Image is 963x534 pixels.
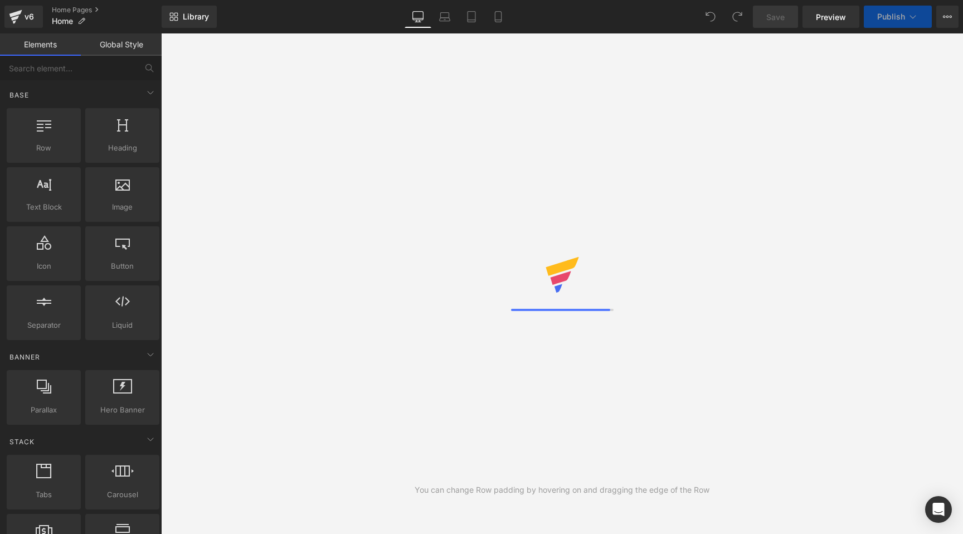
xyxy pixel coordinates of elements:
span: Parallax [10,404,77,416]
button: Undo [699,6,722,28]
span: Icon [10,260,77,272]
div: You can change Row padding by hovering on and dragging the edge of the Row [415,484,709,496]
div: v6 [22,9,36,24]
div: Open Intercom Messenger [925,496,952,523]
span: Save [766,11,785,23]
a: Preview [802,6,859,28]
span: Stack [8,436,36,447]
a: New Library [162,6,217,28]
a: v6 [4,6,43,28]
span: Hero Banner [89,404,156,416]
a: Mobile [485,6,512,28]
span: Banner [8,352,41,362]
span: Preview [816,11,846,23]
span: Liquid [89,319,156,331]
span: Tabs [10,489,77,501]
a: Home Pages [52,6,162,14]
a: Laptop [431,6,458,28]
a: Desktop [405,6,431,28]
span: Image [89,201,156,213]
span: Publish [877,12,905,21]
span: Base [8,90,30,100]
button: Redo [726,6,748,28]
a: Tablet [458,6,485,28]
span: Row [10,142,77,154]
a: Global Style [81,33,162,56]
button: Publish [864,6,932,28]
span: Text Block [10,201,77,213]
span: Carousel [89,489,156,501]
span: Library [183,12,209,22]
span: Button [89,260,156,272]
span: Heading [89,142,156,154]
span: Home [52,17,73,26]
button: More [936,6,959,28]
span: Separator [10,319,77,331]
